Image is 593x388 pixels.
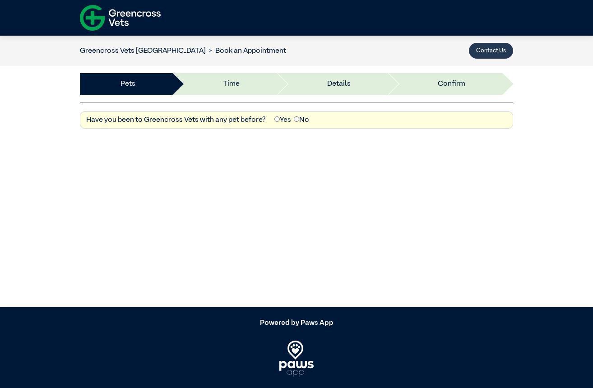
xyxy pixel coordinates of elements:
a: Pets [120,79,135,89]
label: Have you been to Greencross Vets with any pet before? [86,115,266,125]
button: Contact Us [469,43,513,59]
label: No [294,115,309,125]
li: Book an Appointment [206,46,286,56]
input: No [294,116,299,122]
input: Yes [274,116,280,122]
img: PawsApp [279,341,314,377]
a: Greencross Vets [GEOGRAPHIC_DATA] [80,47,206,55]
h5: Powered by Paws App [80,319,513,328]
nav: breadcrumb [80,46,286,56]
label: Yes [274,115,291,125]
img: f-logo [80,2,161,33]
